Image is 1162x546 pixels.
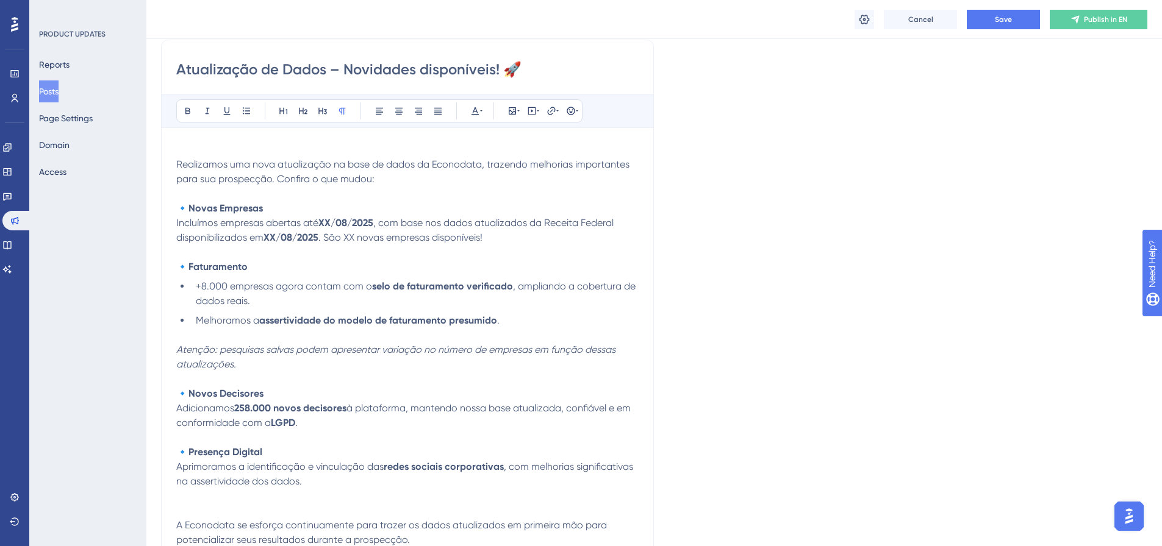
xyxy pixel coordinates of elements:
div: PRODUCT UPDATES [39,29,106,39]
button: Save [967,10,1040,29]
span: 🔹 [176,202,188,214]
span: 🔹 [176,261,188,272]
span: , com base nos dados atualizados da Receita Federal disponibilizados em [176,217,616,243]
span: . [497,314,500,326]
span: . São XX novas empresas disponíveis! [318,232,482,243]
strong: XX/08/2025 [318,217,373,229]
strong: assertividade do modelo de faturamento presumido [259,314,497,326]
span: A Econodata se esforça continuamente para trazer os dados atualizados em primeira mão para potenc... [176,519,609,545]
span: , ampliando a cobertura de dados reais. [196,280,638,307]
span: Publish in EN [1084,15,1127,24]
strong: Novas Empresas [188,202,263,214]
input: Post Title [176,60,639,79]
strong: redes sociais corporativas [384,461,504,472]
button: Reports [39,54,70,76]
button: Domain [39,134,70,156]
em: Atenção: pesquisas salvas podem apresentar variação no número de empresas em função dessas atuali... [176,344,618,370]
span: +8.000 empresas agora contam com o [196,280,372,292]
strong: Faturamento [188,261,248,272]
strong: selo de faturamento verificado [372,280,513,292]
span: Aprimoramos a identificação e vinculação das [176,461,384,472]
strong: Novos Decisores [188,388,264,399]
span: Save [995,15,1012,24]
span: Adicionamos [176,402,234,414]
span: Realizamos uma nova atualização na base de dados da Econodata, trazendo melhorias importantes par... [176,158,632,185]
span: Cancel [908,15,933,24]
span: 🔹 [176,388,188,399]
strong: Presença Digital [188,446,262,458]
span: Need Help? [29,3,76,18]
span: . [295,417,298,428]
span: Incluímos empresas abertas até [176,217,318,229]
button: Page Settings [39,107,93,129]
span: Melhoramos a [196,314,259,326]
iframe: UserGuiding AI Assistant Launcher [1111,498,1147,534]
button: Cancel [884,10,957,29]
button: Publish in EN [1050,10,1147,29]
span: à plataforma, mantendo nossa base atualizada, confiável e em conformidade com a [176,402,633,428]
span: , com melhorias significativas na assertividade dos dados. [176,461,636,487]
button: Access [39,161,66,183]
strong: XX/08/2025 [264,232,318,243]
strong: LGPD [271,417,295,428]
strong: 258.000 novos decisores [234,402,346,414]
button: Posts [39,80,59,102]
span: 🔹 [176,446,188,458]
